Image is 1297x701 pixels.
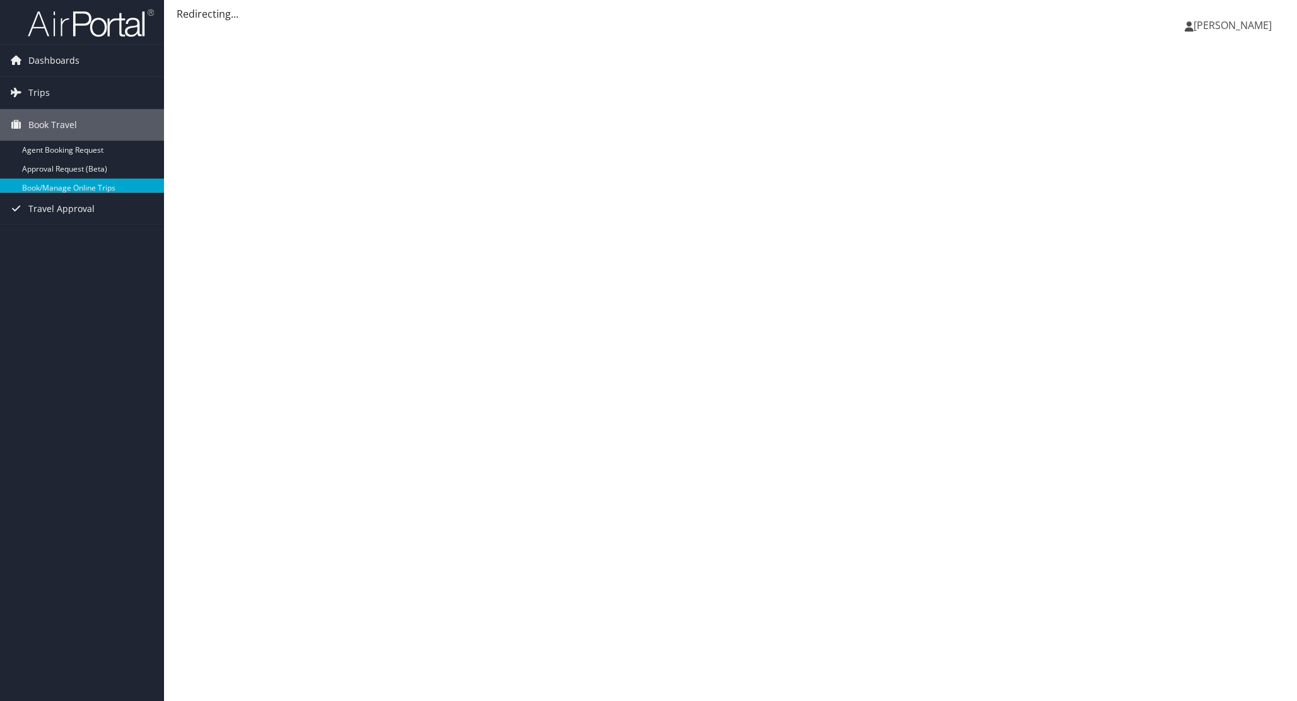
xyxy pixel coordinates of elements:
[1194,18,1272,32] span: [PERSON_NAME]
[28,193,95,225] span: Travel Approval
[1185,6,1284,44] a: [PERSON_NAME]
[28,45,79,76] span: Dashboards
[177,6,1284,21] div: Redirecting...
[28,77,50,109] span: Trips
[28,8,154,38] img: airportal-logo.png
[28,109,77,141] span: Book Travel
